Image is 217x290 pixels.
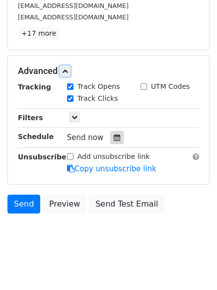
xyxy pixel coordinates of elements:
[7,195,40,214] a: Send
[18,13,129,21] small: [EMAIL_ADDRESS][DOMAIN_NAME]
[18,114,43,122] strong: Filters
[89,195,164,214] a: Send Test Email
[43,195,86,214] a: Preview
[151,81,190,92] label: UTM Codes
[67,133,104,142] span: Send now
[18,66,199,76] h5: Advanced
[167,242,217,290] iframe: Chat Widget
[18,27,60,40] a: +17 more
[77,93,118,104] label: Track Clicks
[18,153,67,161] strong: Unsubscribe
[18,133,54,141] strong: Schedule
[67,164,156,173] a: Copy unsubscribe link
[18,2,129,9] small: [EMAIL_ADDRESS][DOMAIN_NAME]
[18,83,51,91] strong: Tracking
[77,151,150,162] label: Add unsubscribe link
[77,81,120,92] label: Track Opens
